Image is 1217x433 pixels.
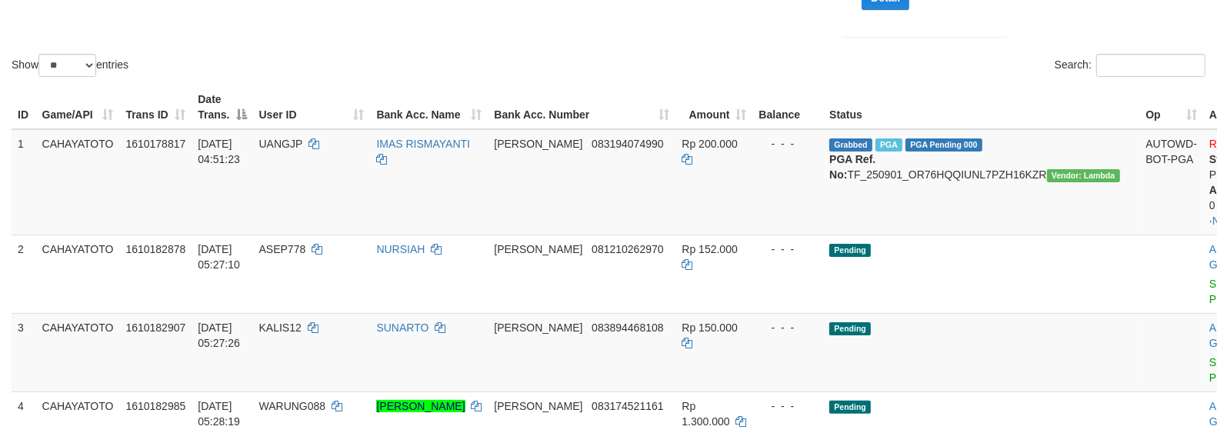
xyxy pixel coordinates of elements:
[1139,129,1203,235] td: AUTOWD-BOT-PGA
[675,85,752,129] th: Amount: activate to sort column ascending
[829,322,871,335] span: Pending
[829,138,872,152] span: Grabbed
[682,243,737,255] span: Rp 152.000
[592,243,663,255] span: Copy 081210262970 to clipboard
[1055,54,1205,77] label: Search:
[1139,85,1203,129] th: Op: activate to sort column ascending
[823,85,1139,129] th: Status
[875,138,902,152] span: Marked by byjanggotawd3
[494,243,582,255] span: [PERSON_NAME]
[253,85,371,129] th: User ID: activate to sort column ascending
[829,401,871,414] span: Pending
[592,321,663,334] span: Copy 083894468108 to clipboard
[759,136,818,152] div: - - -
[905,138,982,152] span: PGA Pending
[376,138,470,150] a: IMAS RISMAYANTI
[494,400,582,412] span: [PERSON_NAME]
[682,138,737,150] span: Rp 200.000
[376,321,428,334] a: SUNARTO
[682,321,737,334] span: Rp 150.000
[829,153,875,181] b: PGA Ref. No:
[823,129,1139,235] td: TF_250901_OR76HQQIUNL7PZH16KZR
[488,85,675,129] th: Bank Acc. Number: activate to sort column ascending
[759,320,818,335] div: - - -
[1096,54,1205,77] input: Search:
[1047,169,1120,182] span: Vendor URL: https://order7.1velocity.biz
[592,138,663,150] span: Copy 083194074990 to clipboard
[376,243,425,255] a: NURSIAH
[494,138,582,150] span: [PERSON_NAME]
[759,241,818,257] div: - - -
[376,400,465,412] a: [PERSON_NAME]
[753,85,824,129] th: Balance
[592,400,663,412] span: Copy 083174521161 to clipboard
[759,398,818,414] div: - - -
[829,244,871,257] span: Pending
[370,85,488,129] th: Bank Acc. Name: activate to sort column ascending
[494,321,582,334] span: [PERSON_NAME]
[682,400,729,428] span: Rp 1.300.000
